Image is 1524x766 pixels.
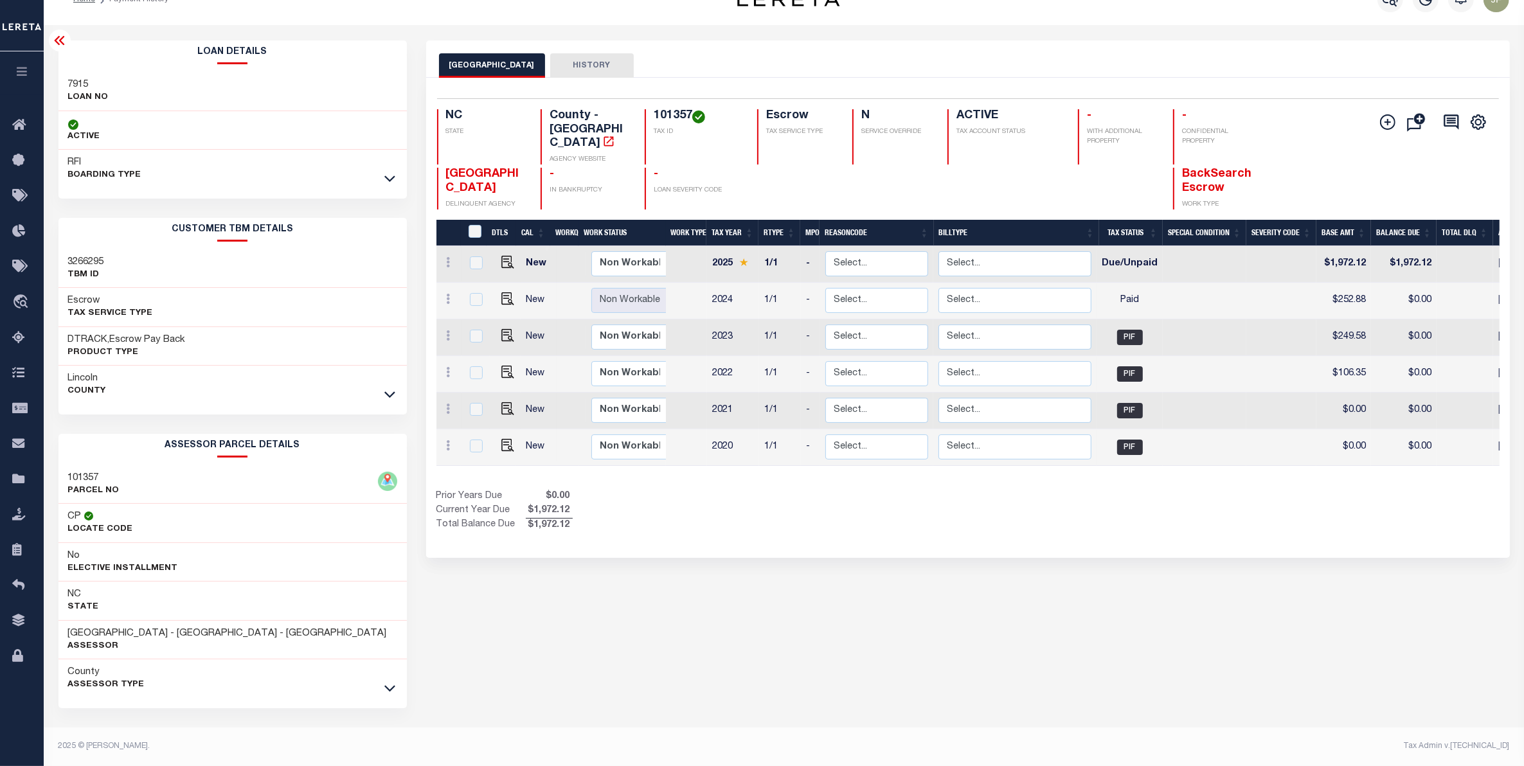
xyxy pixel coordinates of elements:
[436,490,526,504] td: Prior Years Due
[550,53,634,78] button: HISTORY
[1097,283,1163,319] td: Paid
[766,127,837,137] p: TAX SERVICE TYPE
[801,356,820,393] td: -
[801,429,820,466] td: -
[1117,440,1143,455] span: PIF
[461,220,487,246] th: &nbsp;
[58,40,407,64] h2: Loan Details
[956,127,1062,137] p: TAX ACCOUNT STATUS
[58,218,407,242] h2: CUSTOMER TBM DETAILS
[68,294,153,307] h3: Escrow
[1371,356,1437,393] td: $0.00
[654,109,742,123] h4: 101357
[521,429,557,466] td: New
[934,220,1100,246] th: BillType: activate to sort column ascending
[436,504,526,518] td: Current Year Due
[550,186,629,195] p: IN BANKRUPTCY
[1371,283,1437,319] td: $0.00
[1087,127,1158,147] p: WITH ADDITIONAL PROPERTY
[436,518,526,532] td: Total Balance Due
[68,156,141,169] h3: RFI
[68,523,133,536] p: Locate Code
[68,549,80,562] h3: No
[861,109,932,123] h4: N
[1316,356,1371,393] td: $106.35
[68,334,186,346] h3: DTRACK,Escrow Pay Back
[707,356,759,393] td: 2022
[68,601,99,614] p: State
[759,319,801,356] td: 1/1
[446,200,526,209] p: DELINQUENT AGENCY
[550,168,554,180] span: -
[759,393,801,429] td: 1/1
[446,168,519,194] span: [GEOGRAPHIC_DATA]
[654,127,742,137] p: TAX ID
[68,679,145,691] p: Assessor Type
[49,740,784,752] div: 2025 © [PERSON_NAME].
[800,220,820,246] th: MPO
[707,429,759,466] td: 2020
[1246,220,1316,246] th: Severity Code: activate to sort column ascending
[446,109,526,123] h4: NC
[1117,403,1143,418] span: PIF
[766,109,837,123] h4: Escrow
[550,220,578,246] th: WorkQ
[1182,127,1262,147] p: CONFIDENTIAL PROPERTY
[550,155,629,165] p: AGENCY WEBSITE
[1371,319,1437,356] td: $0.00
[759,356,801,393] td: 1/1
[1099,220,1163,246] th: Tax Status: activate to sort column ascending
[12,294,33,311] i: travel_explore
[1316,283,1371,319] td: $252.88
[68,256,104,269] h3: 3266295
[1097,246,1163,283] td: Due/Unpaid
[861,127,932,137] p: SERVICE OVERRIDE
[801,393,820,429] td: -
[526,519,573,533] span: $1,972.12
[68,627,387,640] h3: [GEOGRAPHIC_DATA] - [GEOGRAPHIC_DATA] - [GEOGRAPHIC_DATA]
[665,220,706,246] th: Work Type
[58,434,407,458] h2: ASSESSOR PARCEL DETAILS
[707,319,759,356] td: 2023
[820,220,933,246] th: ReasonCode: activate to sort column ascending
[68,78,109,91] h3: 7915
[956,109,1062,123] h4: ACTIVE
[1117,330,1143,345] span: PIF
[526,504,573,518] span: $1,972.12
[794,740,1510,752] div: Tax Admin v.[TECHNICAL_ID]
[1437,220,1493,246] th: Total DLQ: activate to sort column ascending
[1316,393,1371,429] td: $0.00
[68,666,145,679] h3: County
[801,319,820,356] td: -
[521,393,557,429] td: New
[1182,110,1187,121] span: -
[759,246,801,283] td: 1/1
[68,169,141,182] p: BOARDING TYPE
[1182,200,1262,209] p: WORK TYPE
[550,109,629,151] h4: County - [GEOGRAPHIC_DATA]
[739,258,748,267] img: Star.svg
[68,307,153,320] p: Tax Service Type
[487,220,516,246] th: DTLS
[68,346,186,359] p: Product Type
[521,319,557,356] td: New
[521,356,557,393] td: New
[516,220,550,246] th: CAL: activate to sort column ascending
[68,472,120,485] h3: 101357
[68,91,109,104] p: LOAN NO
[1316,246,1371,283] td: $1,972.12
[1316,319,1371,356] td: $249.58
[654,186,742,195] p: LOAN SEVERITY CODE
[439,53,545,78] button: [GEOGRAPHIC_DATA]
[1117,366,1143,382] span: PIF
[68,269,104,281] p: TBM ID
[707,393,759,429] td: 2021
[654,168,658,180] span: -
[526,490,573,504] span: $0.00
[578,220,666,246] th: Work Status
[446,127,526,137] p: STATE
[1316,429,1371,466] td: $0.00
[1371,246,1437,283] td: $1,972.12
[68,485,120,497] p: PARCEL NO
[1371,429,1437,466] td: $0.00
